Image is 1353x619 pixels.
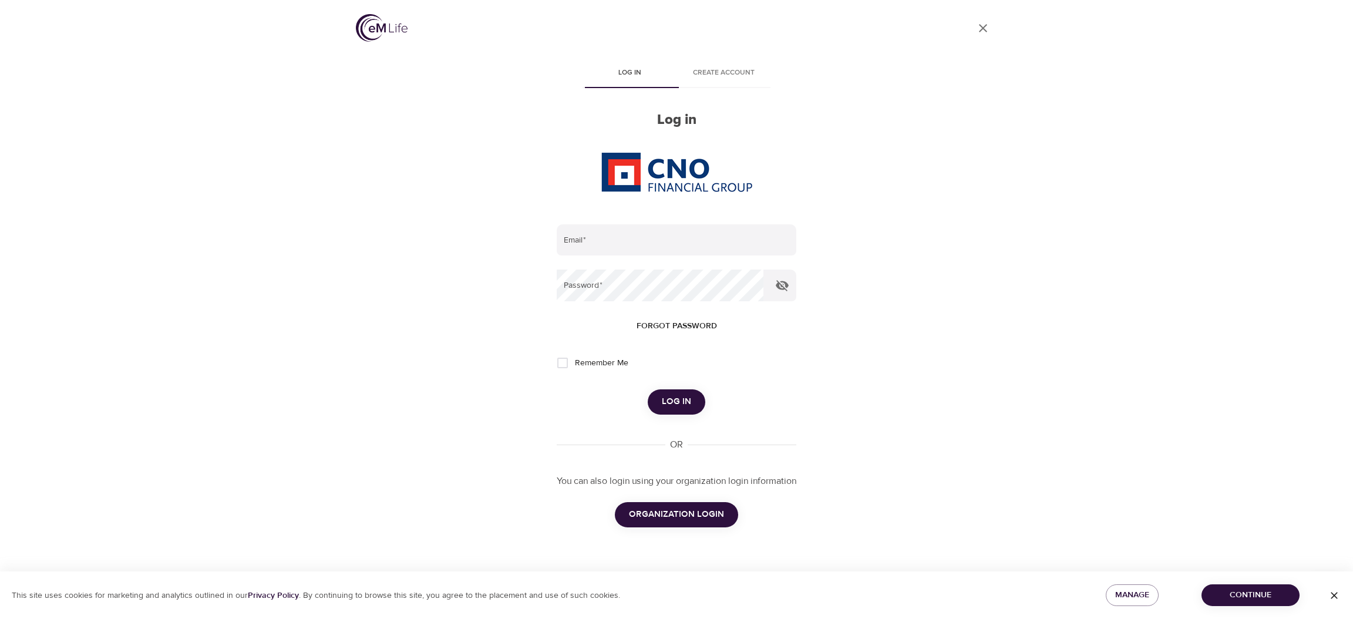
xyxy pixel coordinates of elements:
button: Forgot password [632,315,722,337]
span: Forgot password [637,319,717,334]
div: disabled tabs example [557,60,796,88]
p: You can also login using your organization login information [557,475,796,488]
a: Privacy Policy [248,590,299,601]
span: Manage [1115,588,1149,603]
span: Continue [1211,588,1290,603]
span: Log in [662,394,691,409]
span: ORGANIZATION LOGIN [629,507,724,522]
span: Log in [590,67,669,79]
a: close [969,14,997,42]
button: Log in [648,389,705,414]
button: ORGANIZATION LOGIN [615,502,738,527]
div: OR [665,438,688,452]
button: Continue [1201,584,1300,606]
h2: Log in [557,112,796,129]
span: Create account [684,67,763,79]
span: Remember Me [575,357,628,369]
img: logo [356,14,408,42]
button: Manage [1106,584,1159,606]
img: CNO%20logo.png [601,152,752,192]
